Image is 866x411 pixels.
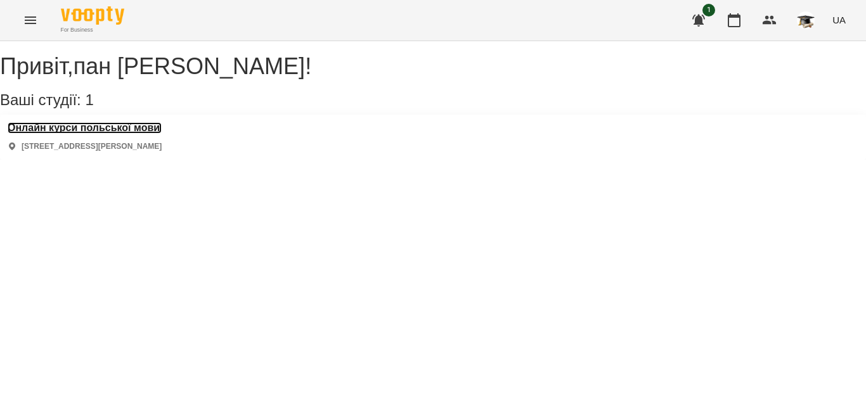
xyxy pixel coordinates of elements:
[797,11,815,29] img: 799722d1e4806ad049f10b02fe9e8a3e.jpg
[832,13,846,27] span: UA
[61,26,124,34] span: For Business
[702,4,715,16] span: 1
[15,5,46,35] button: Menu
[827,8,851,32] button: UA
[22,141,162,152] p: [STREET_ADDRESS][PERSON_NAME]
[85,91,93,108] span: 1
[8,122,162,134] a: Онлайн курси польської мови
[61,6,124,25] img: Voopty Logo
